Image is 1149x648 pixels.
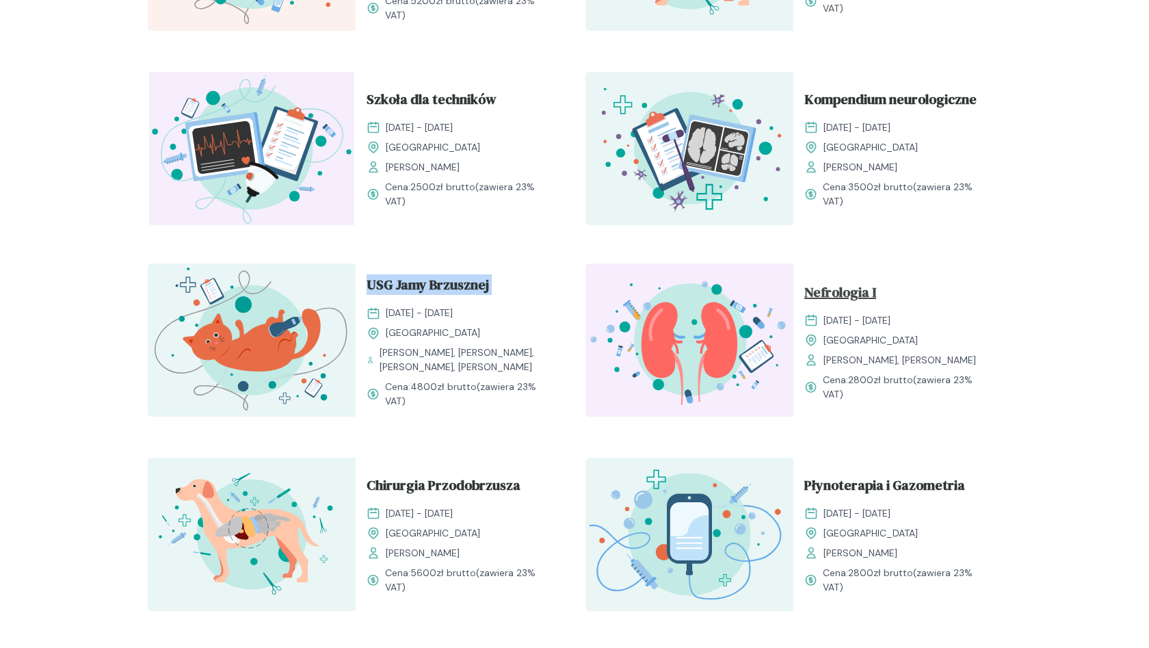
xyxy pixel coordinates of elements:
[804,282,876,308] span: Nefrologia I
[823,333,918,348] span: [GEOGRAPHIC_DATA]
[148,263,356,417] img: ZpbG_h5LeNNTxNnP_USG_JB_T.svg
[148,458,356,611] img: ZpbG-B5LeNNTxNnI_ChiruJB_T.svg
[823,140,918,155] span: [GEOGRAPHIC_DATA]
[585,72,793,225] img: Z2B805bqstJ98kzs_Neuro_T.svg
[823,526,918,541] span: [GEOGRAPHIC_DATA]
[804,89,990,115] a: Kompendium neurologiczne
[585,263,793,417] img: ZpbSsR5LeNNTxNrh_Nefro_T.svg
[385,180,553,209] span: Cena: (zawiera 23% VAT)
[386,506,453,521] span: [DATE] - [DATE]
[385,380,553,409] span: Cena: (zawiera 23% VAT)
[823,546,897,560] span: [PERSON_NAME]
[823,120,890,135] span: [DATE] - [DATE]
[385,566,553,595] span: Cena: (zawiera 23% VAT)
[410,380,477,393] span: 4800 zł brutto
[386,526,480,541] span: [GEOGRAPHIC_DATA]
[804,475,965,501] span: Płynoterapia i Gazometria
[386,140,480,155] span: [GEOGRAPHIC_DATA]
[367,475,520,501] span: Chirurgia Przodobrzusza
[386,326,480,340] span: [GEOGRAPHIC_DATA]
[823,373,990,402] span: Cena: (zawiera 23% VAT)
[148,72,356,225] img: Z2B_FZbqstJ98k08_Technicy_T.svg
[386,306,453,320] span: [DATE] - [DATE]
[386,120,453,135] span: [DATE] - [DATE]
[410,567,476,579] span: 5600 zł brutto
[410,181,475,193] span: 2500 zł brutto
[848,181,913,193] span: 3500 zł brutto
[823,353,976,367] span: [PERSON_NAME], [PERSON_NAME]
[848,374,913,386] span: 2800 zł brutto
[823,566,990,595] span: Cena: (zawiera 23% VAT)
[823,160,897,174] span: [PERSON_NAME]
[367,89,553,115] a: Szkoła dla techników
[386,546,460,560] span: [PERSON_NAME]
[848,567,913,579] span: 2800 zł brutto
[380,346,553,374] span: [PERSON_NAME], [PERSON_NAME], [PERSON_NAME], [PERSON_NAME]
[585,458,793,611] img: Zpay8B5LeNNTxNg0_P%C5%82ynoterapia_T.svg
[804,475,990,501] a: Płynoterapia i Gazometria
[367,89,497,115] span: Szkoła dla techników
[804,282,990,308] a: Nefrologia I
[823,180,990,209] span: Cena: (zawiera 23% VAT)
[367,475,553,501] a: Chirurgia Przodobrzusza
[823,313,890,328] span: [DATE] - [DATE]
[386,160,460,174] span: [PERSON_NAME]
[804,89,977,115] span: Kompendium neurologiczne
[823,506,890,521] span: [DATE] - [DATE]
[367,274,553,300] a: USG Jamy Brzusznej
[367,274,489,300] span: USG Jamy Brzusznej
